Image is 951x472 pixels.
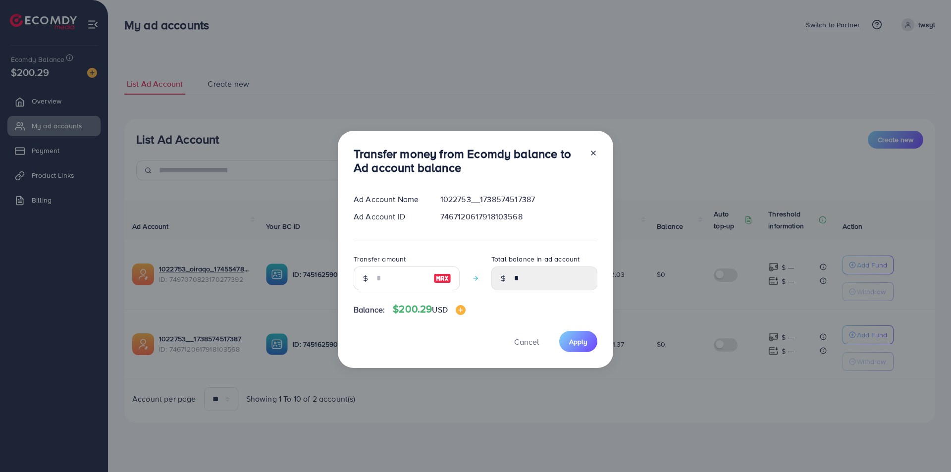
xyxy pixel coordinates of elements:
span: Apply [569,337,587,347]
div: 7467120617918103568 [432,211,605,222]
label: Total balance in ad account [491,254,580,264]
iframe: Chat [909,427,944,465]
img: image [433,272,451,284]
div: Ad Account Name [346,194,432,205]
span: Balance: [354,304,385,315]
h3: Transfer money from Ecomdy balance to Ad account balance [354,147,581,175]
label: Transfer amount [354,254,406,264]
button: Apply [559,331,597,352]
span: USD [432,304,447,315]
img: image [456,305,466,315]
div: Ad Account ID [346,211,432,222]
button: Cancel [502,331,551,352]
h4: $200.29 [393,303,466,315]
span: Cancel [514,336,539,347]
div: 1022753__1738574517387 [432,194,605,205]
